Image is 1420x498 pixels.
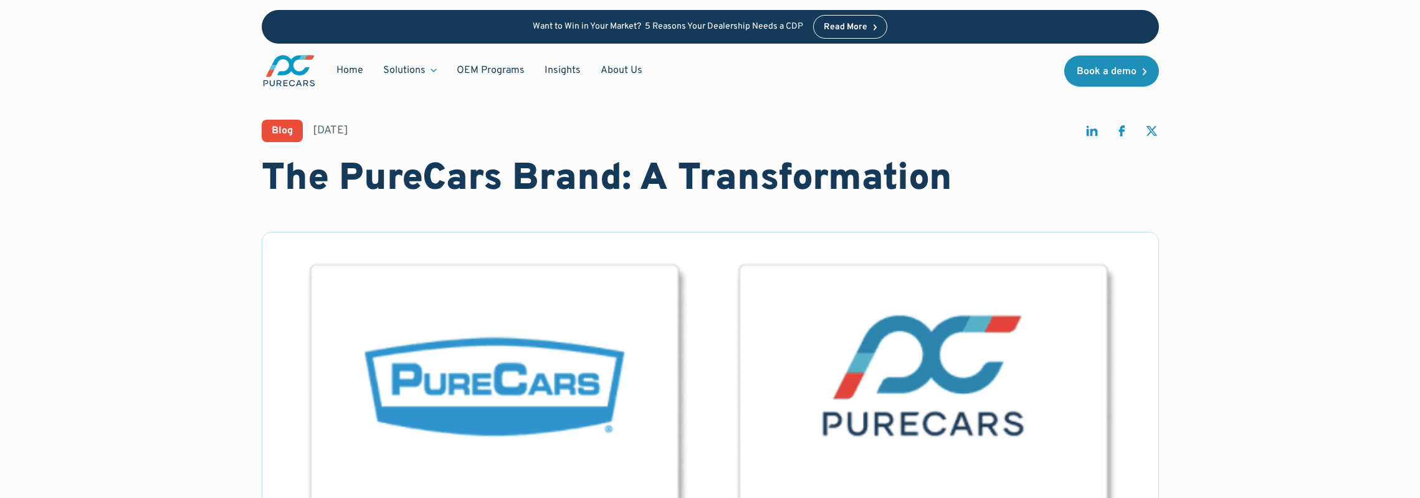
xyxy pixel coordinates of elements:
[313,123,348,138] div: [DATE]
[1144,123,1159,144] a: share on twitter
[591,59,652,82] a: About Us
[272,126,293,136] div: Blog
[262,54,317,88] img: purecars logo
[447,59,535,82] a: OEM Programs
[813,15,888,39] a: Read More
[1077,67,1136,77] div: Book a demo
[824,23,867,32] div: Read More
[383,64,426,77] div: Solutions
[1084,123,1099,144] a: share on linkedin
[373,59,447,82] div: Solutions
[1114,123,1129,144] a: share on facebook
[262,54,317,88] a: main
[533,22,803,32] p: Want to Win in Your Market? 5 Reasons Your Dealership Needs a CDP
[1064,55,1159,87] a: Book a demo
[326,59,373,82] a: Home
[262,157,1159,202] h1: The PureCars Brand: A Transformation
[535,59,591,82] a: Insights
